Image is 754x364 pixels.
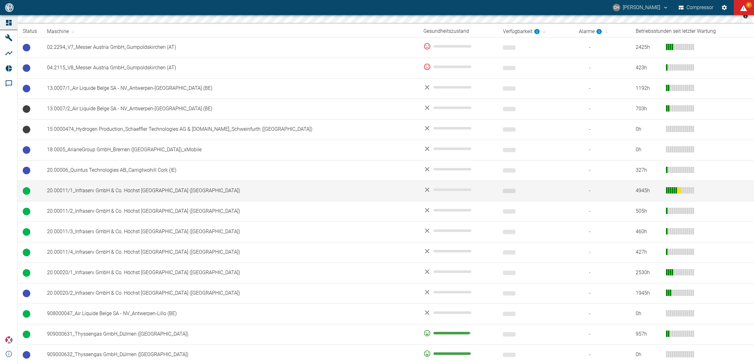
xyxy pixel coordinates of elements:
[636,126,661,133] div: 0 h
[746,2,752,8] span: 81
[636,351,661,358] div: 0 h
[579,126,626,133] span: -
[613,4,620,11] div: CH
[579,331,626,338] span: -
[423,247,493,255] div: No data
[636,64,661,72] div: 423 h
[719,2,730,13] button: Einstellungen
[4,3,14,12] img: logo
[42,242,418,263] td: 20.00011/4_Infraserv GmbH & Co. Höchst [GEOGRAPHIC_DATA] ([GEOGRAPHIC_DATA])
[579,208,626,215] span: -
[579,105,626,113] span: -
[23,351,30,359] span: Betriebsbereit
[579,351,626,358] span: -
[579,85,626,92] span: -
[636,146,661,153] div: 0 h
[42,263,418,283] td: 20.00020/1_Infraserv GmbH & Co. Höchst [GEOGRAPHIC_DATA] ([GEOGRAPHIC_DATA])
[579,187,626,194] span: -
[42,78,418,99] td: 13.0007/1_Air Liquide Belge SA - NV_Antwerpen-[GEOGRAPHIC_DATA] (BE)
[503,28,540,35] div: berechnet für die letzten 7 Tage
[579,44,626,51] span: -
[636,228,661,235] div: 460 h
[579,28,602,35] div: berechnet für die letzten 7 Tage
[23,44,30,51] span: Betriebsbereit
[579,249,626,256] span: -
[579,290,626,297] span: -
[423,104,493,112] div: No data
[23,64,30,72] span: Betriebsbereit
[677,2,715,13] button: Compressor
[23,146,30,154] span: Betriebsbereit
[42,201,418,222] td: 20.00011/2_Infraserv GmbH & Co. Höchst [GEOGRAPHIC_DATA] ([GEOGRAPHIC_DATA])
[5,336,13,344] img: Xplore Logo
[23,126,30,133] span: Keine Daten
[423,227,493,234] div: No data
[23,331,30,338] span: Betrieb
[423,309,493,316] div: No data
[23,310,30,318] span: Betrieb
[636,85,661,92] div: 1192 h
[636,208,661,215] div: 505 h
[636,331,661,338] div: 957 h
[23,187,30,195] span: Betrieb
[579,228,626,235] span: -
[23,290,30,297] span: Betriebsbereit
[42,222,418,242] td: 20.00011/3_Infraserv GmbH & Co. Höchst [GEOGRAPHIC_DATA] ([GEOGRAPHIC_DATA])
[42,283,418,303] td: 20.00020/2_Infraserv GmbH & Co. Höchst [GEOGRAPHIC_DATA] ([GEOGRAPHIC_DATA])
[23,208,30,215] span: Betrieb
[636,249,661,256] div: 427 h
[23,167,30,174] span: Betriebsbereit
[47,28,77,35] span: Maschine
[23,228,30,236] span: Betrieb
[636,44,661,51] div: 2425 h
[579,64,626,72] span: -
[418,26,498,37] th: Gesundheitszustand
[23,105,30,113] span: Keine Daten
[42,37,418,58] td: 02.2294_V7_Messer Austria GmbH_Gumpoldskirchen (AT)
[423,63,493,71] div: 0 %
[23,85,30,92] span: Betriebsbereit
[423,206,493,214] div: No data
[42,119,418,140] td: 15.0000474_Hydrogen Production_Schaeffler Technologies AG & [DOMAIN_NAME]_Schweinfurth ([GEOGRAPH...
[636,187,661,194] div: 4945 h
[18,26,42,37] th: Status
[423,165,493,173] div: No data
[423,329,493,337] div: 96 %
[23,249,30,256] span: Betrieb
[42,140,418,160] td: 18.0005_ArianeGroup GmbH_Bremen ([GEOGRAPHIC_DATA])_xMobile
[42,99,418,119] td: 13.0007/2_Air Liquide Belge SA - NV_Antwerpen-[GEOGRAPHIC_DATA] (BE)
[423,288,493,296] div: No data
[42,181,418,201] td: 20.00011/1_Infraserv GmbH & Co. Höchst [GEOGRAPHIC_DATA] ([GEOGRAPHIC_DATA])
[42,324,418,344] td: 909000631_Thyssengas GmbH_Dülmen ([GEOGRAPHIC_DATA])
[423,84,493,91] div: No data
[579,167,626,174] span: -
[423,145,493,153] div: No data
[423,43,493,50] div: 0 %
[423,186,493,194] div: No data
[23,269,30,277] span: Betrieb
[423,124,493,132] div: No data
[612,2,669,13] button: christoph.hartmann@neuman-esser.com
[636,290,661,297] div: 1945 h
[636,167,661,174] div: 327 h
[636,105,661,113] div: 703 h
[579,310,626,317] span: -
[423,350,493,357] div: 98 %
[579,146,626,153] span: -
[423,268,493,275] div: No data
[42,160,418,181] td: 20.00006_Quintus Technologies AB_Carrigtwohill Cork (IE)
[42,58,418,78] td: 04.2115_V8_Messer Austria GmbH_Gumpoldskirchen (AT)
[579,269,626,276] span: -
[636,269,661,276] div: 2530 h
[636,310,661,317] div: 0 h
[631,26,754,37] th: Betriebsstunden seit letzter Wartung
[42,303,418,324] td: 908000047_Air Liquide Belge SA - NV_Antwerpen-Lillo (BE)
